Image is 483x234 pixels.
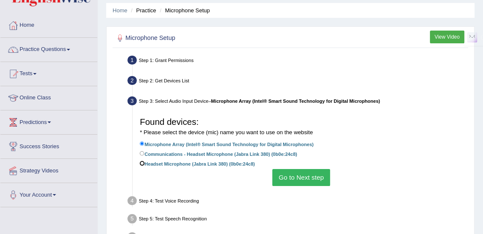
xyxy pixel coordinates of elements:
label: Microphone Array (Intel® Smart Sound Technology for Digital Microphones) [140,140,314,148]
label: Communications - Headset Microphone (Jabra Link 380) (0b0e:24c8) [140,149,297,158]
button: View Video [430,31,464,43]
div: Step 2: Get Devices List [124,74,471,90]
h2: Microphone Setup [115,33,333,44]
div: Step 4: Test Voice Recording [124,194,471,210]
b: Microphone Array (Intel® Smart Sound Technology for Digital Microphones) [211,99,380,104]
a: Your Account [0,183,97,204]
span: – [209,99,380,104]
input: Headset Microphone (Jabra Link 380) (0b0e:24c8) [140,161,144,166]
div: Step 1: Grant Permissions [124,54,471,69]
button: Go to Next step [272,169,330,186]
small: * Please select the device (mic) name you want to use on the website [140,129,313,135]
a: Tests [0,62,97,83]
h3: Found devices: [140,117,463,136]
a: Practice Questions [0,38,97,59]
div: Step 3: Select Audio Input Device [124,94,471,110]
div: Step 5: Test Speech Recognition [124,212,471,228]
a: Online Class [0,86,97,107]
a: Strategy Videos [0,159,97,180]
li: Microphone Setup [158,6,210,14]
a: Success Stories [0,135,97,156]
input: Microphone Array (Intel® Smart Sound Technology for Digital Microphones) [140,141,144,146]
li: Practice [129,6,156,14]
label: Headset Microphone (Jabra Link 380) (0b0e:24c8) [140,159,255,167]
input: Communications - Headset Microphone (Jabra Link 380) (0b0e:24c8) [140,151,144,156]
a: Home [0,14,97,35]
a: Home [113,7,127,14]
a: Predictions [0,110,97,132]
